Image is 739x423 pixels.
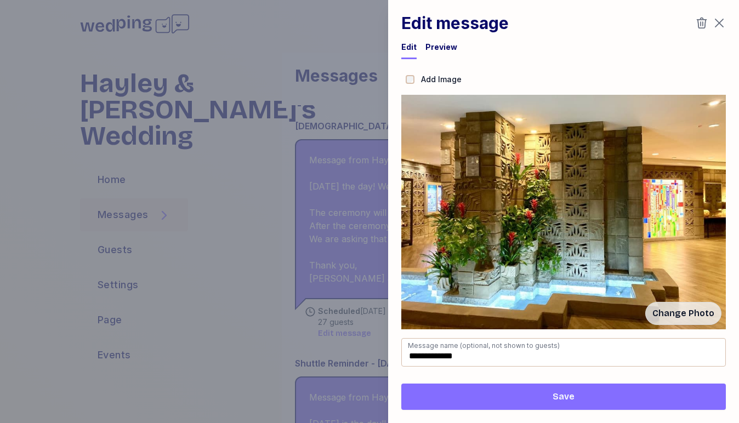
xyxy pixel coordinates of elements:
[414,73,462,86] label: Add Image
[553,390,575,403] span: Save
[401,384,726,410] button: Save
[401,95,726,329] img: Image
[401,338,726,367] input: Message name (optional, not shown to guests)
[652,307,714,320] span: Change Photo
[645,302,721,325] button: Change Photo
[425,42,457,53] div: Preview
[401,42,417,53] div: Edit
[401,13,509,33] h1: Edit message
